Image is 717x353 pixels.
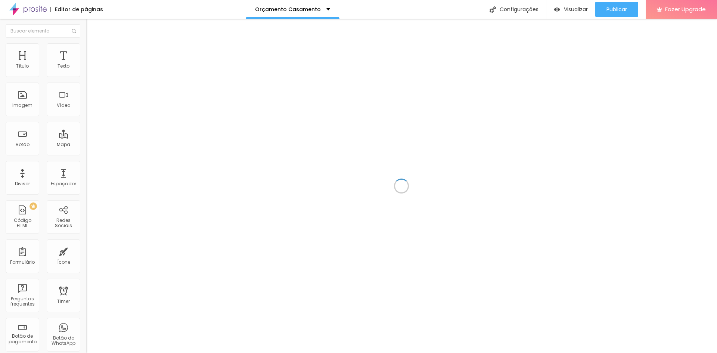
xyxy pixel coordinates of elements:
button: Visualizar [546,2,595,17]
input: Buscar elemento [6,24,80,38]
div: Código HTML [7,218,37,229]
div: Redes Sociais [49,218,78,229]
div: Vídeo [57,103,70,108]
span: Visualizar [564,6,588,12]
img: Icone [490,6,496,13]
div: Editor de páginas [50,7,103,12]
div: Divisor [15,181,30,186]
div: Botão do WhatsApp [49,335,78,346]
img: view-1.svg [554,6,560,13]
span: Fazer Upgrade [665,6,706,12]
button: Publicar [595,2,638,17]
span: Publicar [606,6,627,12]
div: Título [16,64,29,69]
div: Espaçador [51,181,76,186]
div: Perguntas frequentes [7,296,37,307]
div: Botão [16,142,30,147]
p: Orçamento Casamento [255,7,321,12]
div: Timer [57,299,70,304]
div: Formulário [10,260,35,265]
div: Botão de pagamento [7,334,37,344]
div: Imagem [12,103,32,108]
div: Ícone [57,260,70,265]
div: Mapa [57,142,70,147]
img: Icone [72,29,76,33]
div: Texto [58,64,69,69]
